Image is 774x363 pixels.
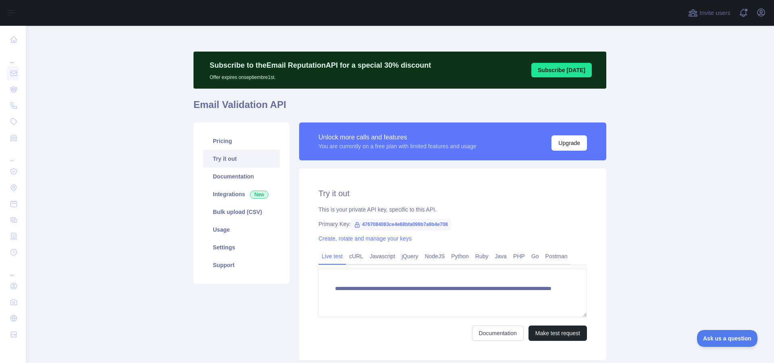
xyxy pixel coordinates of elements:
[318,188,587,199] h2: Try it out
[318,205,587,214] div: This is your private API key, specific to this API.
[193,98,606,118] h1: Email Validation API
[492,250,510,263] a: Java
[448,250,472,263] a: Python
[6,147,19,163] div: ...
[531,63,592,77] button: Subscribe [DATE]
[398,250,421,263] a: jQuery
[699,8,730,18] span: Invite users
[346,250,366,263] a: cURL
[250,191,268,199] span: New
[210,71,431,81] p: Offer expires on septiembre 1st.
[551,135,587,151] button: Upgrade
[697,330,758,347] iframe: Toggle Customer Support
[203,185,280,203] a: Integrations New
[210,60,431,71] p: Subscribe to the Email Reputation API for a special 30 % discount
[528,250,542,263] a: Go
[203,239,280,256] a: Settings
[366,250,398,263] a: Javascript
[318,133,476,142] div: Unlock more calls and features
[6,261,19,277] div: ...
[542,250,571,263] a: Postman
[510,250,528,263] a: PHP
[6,48,19,64] div: ...
[687,6,732,19] button: Invite users
[318,235,412,242] a: Create, rotate and manage your keys
[318,250,346,263] a: Live test
[528,326,587,341] button: Make test request
[203,168,280,185] a: Documentation
[472,250,492,263] a: Ruby
[421,250,448,263] a: NodeJS
[203,256,280,274] a: Support
[203,150,280,168] a: Try it out
[318,220,587,228] div: Primary Key:
[203,203,280,221] a: Bulk upload (CSV)
[351,218,451,230] span: 4767084083ce4e68bfa099b7a9b4e708
[203,221,280,239] a: Usage
[472,326,524,341] a: Documentation
[318,142,476,150] div: You are currently on a free plan with limited features and usage
[203,132,280,150] a: Pricing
